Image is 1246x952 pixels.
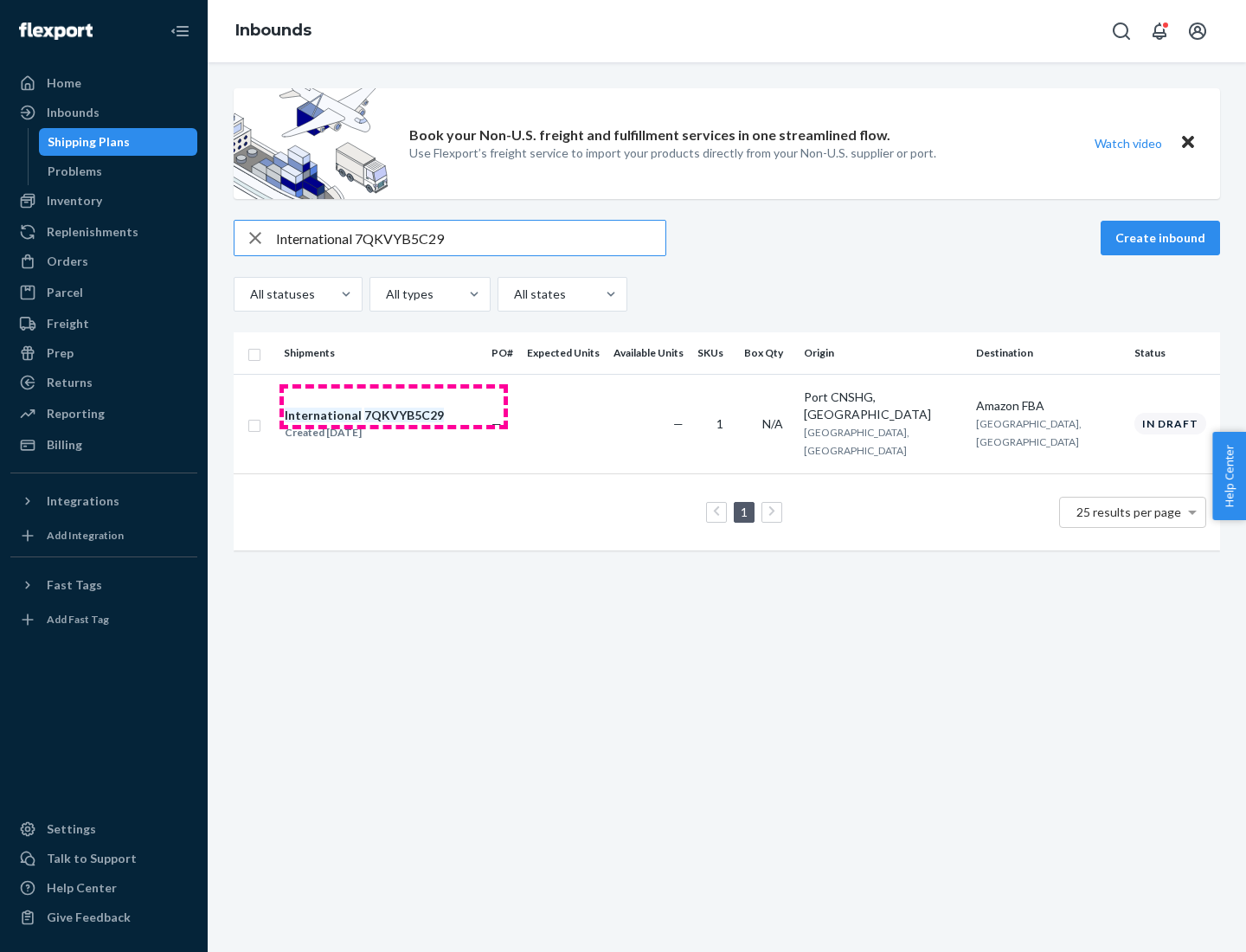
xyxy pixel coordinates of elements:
[673,416,684,431] span: —
[690,332,737,374] th: SKUs
[47,374,93,391] div: Returns
[976,417,1082,448] span: [GEOGRAPHIC_DATA], [GEOGRAPHIC_DATA]
[10,571,197,599] button: Fast Tags
[10,248,197,275] a: Orders
[47,344,74,362] div: Prep
[10,874,197,902] a: Help Center
[737,332,797,374] th: Box Qty
[48,133,130,151] div: Shipping Plans
[364,408,444,422] em: 7QKVYB5C29
[409,145,936,162] p: Use Flexport’s freight service to import your products directly from your Non-U.S. supplier or port.
[716,416,723,431] span: 1
[285,424,444,441] div: Created [DATE]
[39,158,198,185] a: Problems
[47,528,124,543] div: Add Integration
[47,436,82,453] div: Billing
[47,253,88,270] div: Orders
[1142,14,1177,48] button: Open notifications
[1180,14,1215,48] button: Open account menu
[10,522,197,550] a: Add Integration
[276,221,665,255] input: Search inbounds by name, destination, msku...
[222,6,325,56] ol: breadcrumbs
[163,14,197,48] button: Close Navigation
[10,904,197,931] button: Give Feedback
[1134,413,1206,434] div: In draft
[1127,332,1220,374] th: Status
[1083,131,1173,156] button: Watch video
[47,820,96,838] div: Settings
[47,879,117,897] div: Help Center
[47,492,119,510] div: Integrations
[485,332,520,374] th: PO#
[47,104,100,121] div: Inbounds
[969,332,1127,374] th: Destination
[285,408,362,422] em: International
[1212,432,1246,520] button: Help Center
[384,286,386,303] input: All types
[10,310,197,338] a: Freight
[47,576,102,594] div: Fast Tags
[47,850,137,867] div: Talk to Support
[804,426,909,457] span: [GEOGRAPHIC_DATA], [GEOGRAPHIC_DATA]
[47,405,105,422] div: Reporting
[10,606,197,634] a: Add Fast Tag
[47,223,138,241] div: Replenishments
[10,369,197,396] a: Returns
[976,397,1121,415] div: Amazon FBA
[10,99,197,126] a: Inbounds
[10,431,197,459] a: Billing
[1101,221,1220,255] button: Create inbound
[19,23,93,40] img: Flexport logo
[248,286,250,303] input: All statuses
[47,315,89,332] div: Freight
[10,187,197,215] a: Inventory
[10,69,197,97] a: Home
[39,128,198,156] a: Shipping Plans
[512,286,514,303] input: All states
[47,192,102,209] div: Inventory
[1177,131,1199,156] button: Close
[10,487,197,515] button: Integrations
[1076,505,1181,519] span: 25 results per page
[804,389,962,423] div: Port CNSHG, [GEOGRAPHIC_DATA]
[277,332,485,374] th: Shipments
[520,332,607,374] th: Expected Units
[10,218,197,246] a: Replenishments
[409,125,890,145] p: Book your Non-U.S. freight and fulfillment services in one streamlined flow.
[797,332,969,374] th: Origin
[1104,14,1139,48] button: Open Search Box
[737,505,751,519] a: Page 1 is your current page
[10,845,197,872] a: Talk to Support
[491,416,502,431] span: —
[47,74,81,92] div: Home
[607,332,690,374] th: Available Units
[47,909,131,926] div: Give Feedback
[10,400,197,428] a: Reporting
[10,815,197,843] a: Settings
[10,279,197,306] a: Parcel
[235,21,311,40] a: Inbounds
[47,284,83,301] div: Parcel
[762,416,783,431] span: N/A
[48,163,102,180] div: Problems
[10,339,197,367] a: Prep
[47,612,109,627] div: Add Fast Tag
